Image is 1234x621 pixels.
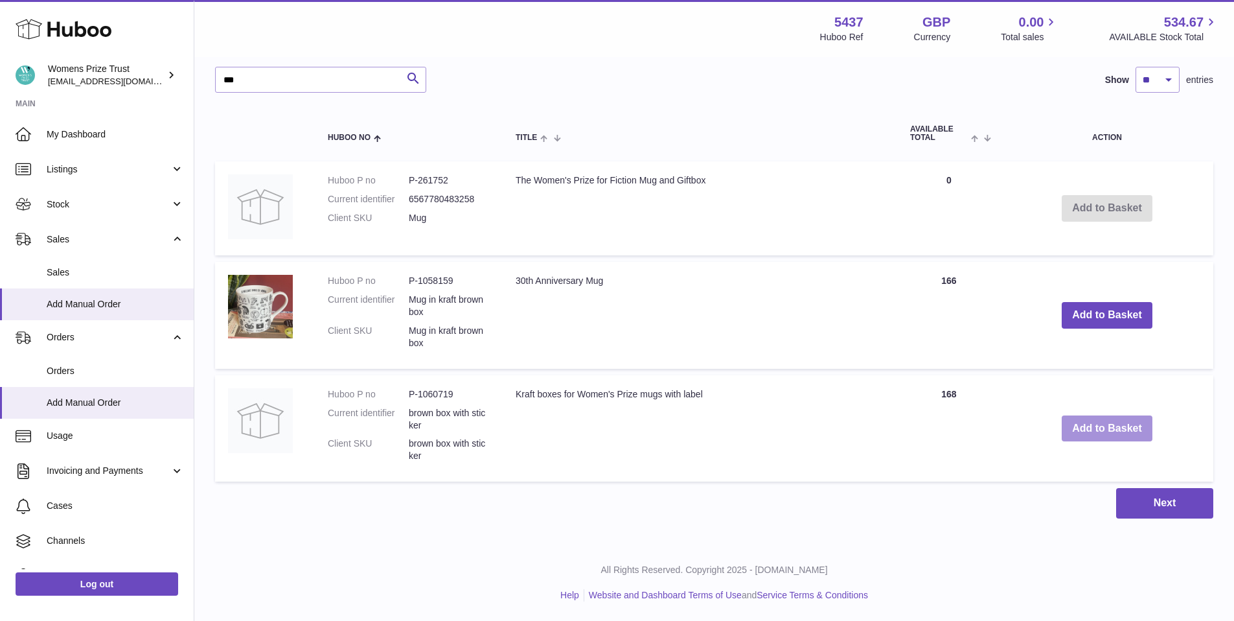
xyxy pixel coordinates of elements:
span: Sales [47,266,184,279]
dd: Mug in kraft brown box [409,294,490,318]
span: Add Manual Order [47,298,184,310]
span: AVAILABLE Stock Total [1109,31,1218,43]
span: Stock [47,198,170,211]
a: Log out [16,572,178,596]
a: Service Terms & Conditions [757,590,868,600]
td: The Women's Prize for Fiction Mug and Giftbox [503,161,897,255]
button: Add to Basket [1062,416,1152,442]
span: My Dashboard [47,128,184,141]
dd: Mug [409,212,490,224]
strong: GBP [922,14,950,31]
a: 0.00 Total sales [1001,14,1058,43]
img: The Women's Prize for Fiction Mug and Giftbox [228,174,293,239]
span: Cases [47,500,184,512]
dd: P-261752 [409,174,490,187]
span: AVAILABLE Total [910,125,968,142]
span: Add Manual Order [47,397,184,409]
dd: P-1060719 [409,388,490,401]
td: 0 [897,161,1001,255]
p: All Rights Reserved. Copyright 2025 - [DOMAIN_NAME] [205,564,1224,576]
td: 30th Anniversary Mug [503,262,897,368]
img: info@womensprizeforfiction.co.uk [16,65,35,85]
span: Orders [47,365,184,377]
div: Currency [914,31,951,43]
button: Add to Basket [1062,302,1152,329]
td: 168 [897,375,1001,482]
li: and [584,589,868,602]
span: Usage [47,430,184,442]
span: entries [1186,74,1213,86]
span: 0.00 [1019,14,1044,31]
span: Orders [47,331,170,344]
dd: 6567780483258 [409,193,490,205]
dt: Client SKU [328,325,409,349]
dt: Client SKU [328,212,409,224]
td: 166 [897,262,1001,368]
dt: Huboo P no [328,388,409,401]
dd: brown box with sticker [409,407,490,432]
dt: Current identifier [328,294,409,318]
a: Help [560,590,579,600]
span: Huboo no [328,134,371,142]
div: Huboo Ref [820,31,863,43]
dd: Mug in kraft brown box [409,325,490,349]
label: Show [1105,74,1129,86]
img: 30th Anniversary Mug [228,275,293,338]
td: Kraft boxes for Women's Prize mugs with label [503,375,897,482]
span: [EMAIL_ADDRESS][DOMAIN_NAME] [48,76,190,86]
button: Next [1116,488,1213,519]
span: Sales [47,233,170,246]
span: 534.67 [1164,14,1204,31]
span: Total sales [1001,31,1058,43]
dd: P-1058159 [409,275,490,287]
strong: 5437 [834,14,863,31]
dt: Huboo P no [328,275,409,287]
span: Listings [47,163,170,176]
span: Title [516,134,537,142]
dt: Client SKU [328,438,409,462]
img: Kraft boxes for Women's Prize mugs with label [228,388,293,453]
dt: Current identifier [328,193,409,205]
span: Invoicing and Payments [47,465,170,477]
dt: Huboo P no [328,174,409,187]
a: Website and Dashboard Terms of Use [589,590,742,600]
div: Womens Prize Trust [48,63,165,88]
dt: Current identifier [328,407,409,432]
span: Channels [47,535,184,547]
a: 534.67 AVAILABLE Stock Total [1109,14,1218,43]
th: Action [1001,112,1213,155]
dd: brown box with sticker [409,438,490,462]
